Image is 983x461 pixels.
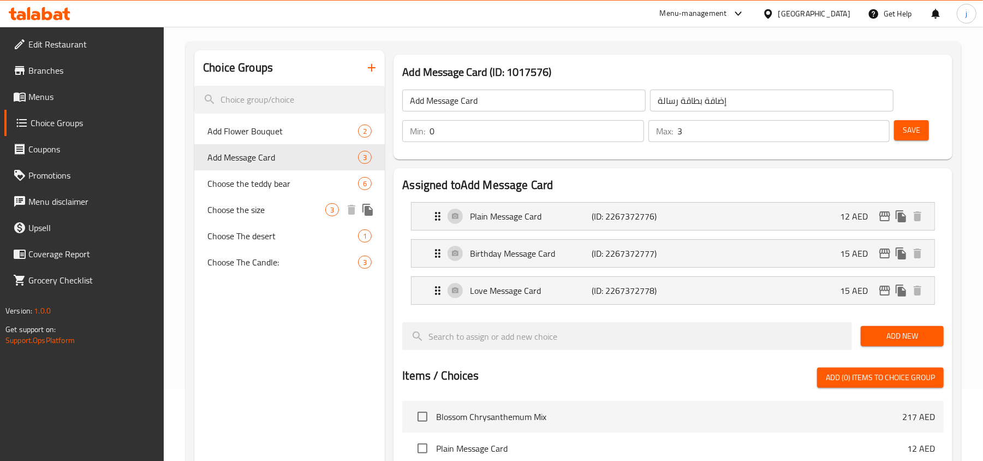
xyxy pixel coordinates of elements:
a: Promotions [4,162,164,188]
div: Choices [358,151,372,164]
a: Choice Groups [4,110,164,136]
span: Edit Restaurant [28,38,156,51]
span: Menu disclaimer [28,195,156,208]
div: Expand [412,240,934,267]
p: (ID: 2267372776) [592,210,674,223]
button: delete [909,208,926,224]
button: duplicate [360,202,376,218]
span: Branches [28,64,156,77]
a: Menu disclaimer [4,188,164,215]
p: Love Message Card [470,284,592,297]
span: 3 [359,257,371,268]
button: Save [894,120,929,140]
h2: Assigned to Add Message Card [402,177,944,193]
button: delete [909,245,926,262]
span: Save [903,123,920,137]
div: Expand [412,277,934,304]
span: Get support on: [5,322,56,336]
div: Choices [358,125,372,138]
div: Expand [412,203,934,230]
span: Choose the teddy bear [207,177,358,190]
a: Menus [4,84,164,110]
a: Grocery Checklist [4,267,164,293]
span: 6 [359,179,371,189]
li: Expand [402,235,944,272]
span: 1 [359,231,371,241]
span: Menus [28,90,156,103]
div: Choose The Candle:3 [194,249,385,275]
span: 3 [326,205,338,215]
div: Choices [358,256,372,269]
p: 15 AED [840,247,877,260]
div: Choices [358,229,372,243]
h3: Add Message Card (ID: 1017576) [402,63,944,81]
span: Coupons [28,143,156,156]
p: Max: [656,125,673,138]
p: 12 AED [840,210,877,223]
div: Choices [358,177,372,190]
div: Choose The desert1 [194,223,385,249]
span: Add Flower Bouquet [207,125,358,138]
p: 12 AED [907,442,935,455]
p: Min: [410,125,425,138]
a: Support.OpsPlatform [5,333,75,347]
span: Choose The desert [207,229,358,243]
h2: Items / Choices [402,368,479,384]
button: duplicate [893,208,909,224]
p: Birthday Message Card [470,247,592,260]
span: Coverage Report [28,247,156,261]
a: Branches [4,57,164,84]
a: Coverage Report [4,241,164,267]
a: Upsell [4,215,164,241]
span: Select choice [411,405,434,428]
div: Add Message Card3 [194,144,385,170]
input: search [402,322,852,350]
span: Plain Message Card [436,442,907,455]
button: duplicate [893,282,909,299]
li: Expand [402,198,944,235]
button: edit [877,208,893,224]
span: Upsell [28,221,156,234]
div: Choose the teddy bear6 [194,170,385,197]
p: (ID: 2267372777) [592,247,674,260]
input: search [194,86,385,114]
span: Choose The Candle: [207,256,358,269]
span: 3 [359,152,371,163]
button: edit [877,245,893,262]
p: 217 AED [902,410,935,423]
button: delete [909,282,926,299]
button: duplicate [893,245,909,262]
p: (ID: 2267372778) [592,284,674,297]
p: 15 AED [840,284,877,297]
span: Choice Groups [31,116,156,129]
button: delete [343,202,360,218]
span: Promotions [28,169,156,182]
a: Edit Restaurant [4,31,164,57]
h2: Choice Groups [203,60,273,76]
span: Blossom Chrysanthemum Mix [436,410,902,423]
span: Grocery Checklist [28,274,156,287]
span: Add New [869,329,935,343]
a: Coupons [4,136,164,162]
button: Add (0) items to choice group [817,368,944,388]
span: 1.0.0 [34,304,51,318]
span: Version: [5,304,32,318]
div: [GEOGRAPHIC_DATA] [778,8,850,20]
li: Expand [402,272,944,309]
div: Menu-management [660,7,727,20]
span: 2 [359,126,371,137]
button: edit [877,282,893,299]
span: Add Message Card [207,151,358,164]
div: Choose the size3deleteduplicate [194,197,385,223]
span: j [966,8,967,20]
div: Add Flower Bouquet2 [194,118,385,144]
p: Plain Message Card [470,210,592,223]
span: Select choice [411,437,434,460]
span: Add (0) items to choice group [826,371,935,385]
span: Choose the size [207,203,325,216]
button: Add New [861,326,944,346]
